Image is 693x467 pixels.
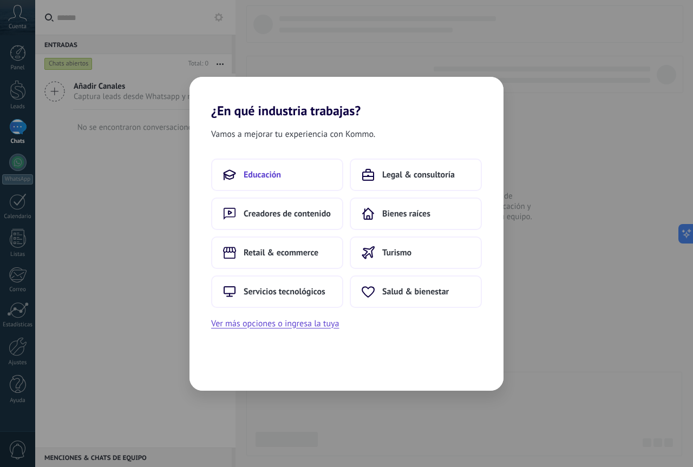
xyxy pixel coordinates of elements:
[211,275,343,308] button: Servicios tecnológicos
[350,275,482,308] button: Salud & bienestar
[382,247,411,258] span: Turismo
[244,208,331,219] span: Creadores de contenido
[382,286,449,297] span: Salud & bienestar
[211,198,343,230] button: Creadores de contenido
[382,208,430,219] span: Bienes raíces
[211,159,343,191] button: Educación
[211,127,375,141] span: Vamos a mejorar tu experiencia con Kommo.
[350,159,482,191] button: Legal & consultoría
[350,198,482,230] button: Bienes raíces
[211,236,343,269] button: Retail & ecommerce
[244,169,281,180] span: Educación
[350,236,482,269] button: Turismo
[189,77,504,119] h2: ¿En qué industria trabajas?
[244,247,318,258] span: Retail & ecommerce
[382,169,455,180] span: Legal & consultoría
[244,286,325,297] span: Servicios tecnológicos
[211,317,339,331] button: Ver más opciones o ingresa la tuya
